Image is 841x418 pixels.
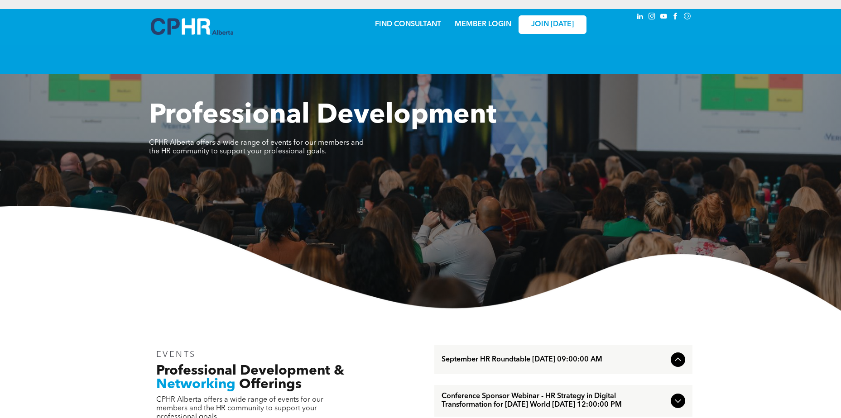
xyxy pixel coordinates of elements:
[682,11,692,24] a: Social network
[156,364,344,378] span: Professional Development &
[647,11,657,24] a: instagram
[531,20,574,29] span: JOIN [DATE]
[455,21,511,28] a: MEMBER LOGIN
[442,392,667,409] span: Conference Sponsor Webinar - HR Strategy in Digital Transformation for [DATE] World [DATE] 12:00:...
[149,102,496,129] span: Professional Development
[156,351,197,359] span: EVENTS
[239,378,302,391] span: Offerings
[519,15,586,34] a: JOIN [DATE]
[671,11,681,24] a: facebook
[442,356,667,364] span: September HR Roundtable [DATE] 09:00:00 AM
[149,139,364,155] span: CPHR Alberta offers a wide range of events for our members and the HR community to support your p...
[659,11,669,24] a: youtube
[151,18,233,35] img: A blue and white logo for cp alberta
[156,378,235,391] span: Networking
[635,11,645,24] a: linkedin
[375,21,441,28] a: FIND CONSULTANT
